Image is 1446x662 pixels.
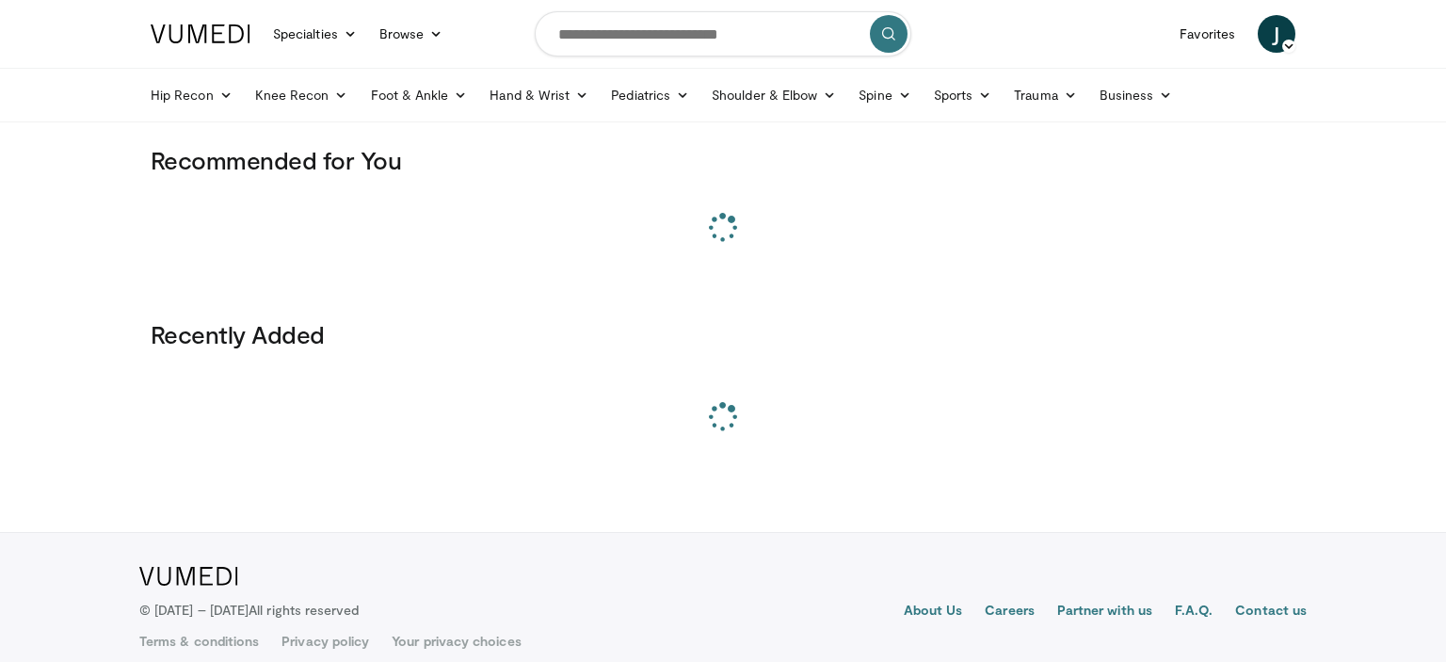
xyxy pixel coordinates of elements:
[1258,15,1295,53] a: J
[1235,601,1307,623] a: Contact us
[360,76,479,114] a: Foot & Ankle
[368,15,455,53] a: Browse
[1057,601,1152,623] a: Partner with us
[1003,76,1088,114] a: Trauma
[700,76,847,114] a: Shoulder & Elbow
[985,601,1035,623] a: Careers
[847,76,922,114] a: Spine
[244,76,360,114] a: Knee Recon
[139,76,244,114] a: Hip Recon
[151,319,1295,349] h3: Recently Added
[1175,601,1213,623] a: F.A.Q.
[600,76,700,114] a: Pediatrics
[139,601,360,620] p: © [DATE] – [DATE]
[249,602,359,618] span: All rights reserved
[151,24,250,43] img: VuMedi Logo
[904,601,963,623] a: About Us
[1168,15,1246,53] a: Favorites
[139,567,238,586] img: VuMedi Logo
[535,11,911,57] input: Search topics, interventions
[281,632,369,651] a: Privacy policy
[478,76,600,114] a: Hand & Wrist
[151,145,1295,175] h3: Recommended for You
[139,632,259,651] a: Terms & conditions
[1088,76,1184,114] a: Business
[262,15,368,53] a: Specialties
[923,76,1004,114] a: Sports
[392,632,521,651] a: Your privacy choices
